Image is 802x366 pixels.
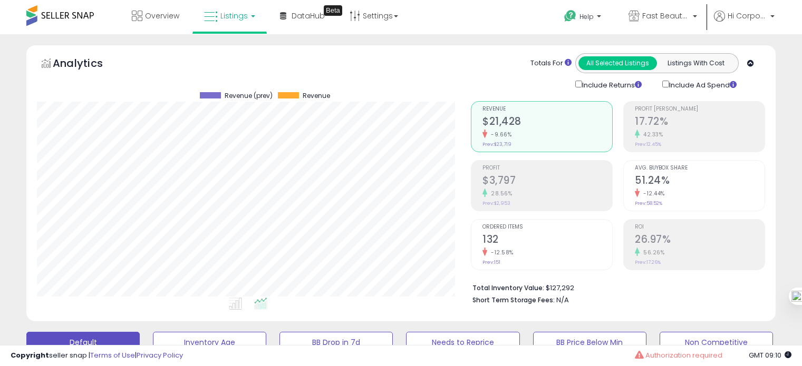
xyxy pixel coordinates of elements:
[145,11,179,21] span: Overview
[472,281,757,293] li: $127,292
[533,332,646,353] button: BB Price Below Min
[472,283,544,292] b: Total Inventory Value:
[635,106,765,112] span: Profit [PERSON_NAME]
[635,165,765,171] span: Avg. Buybox Share
[482,224,612,230] span: Ordered Items
[303,92,330,100] span: Revenue
[153,332,266,353] button: Inventory Age
[635,174,765,189] h2: 51.24%
[482,106,612,112] span: Revenue
[406,332,519,353] button: Needs to Reprice
[487,131,511,139] small: -9.66%
[482,259,500,265] small: Prev: 151
[11,350,49,360] strong: Copyright
[656,56,735,70] button: Listings With Cost
[487,249,514,256] small: -12.58%
[279,332,393,353] button: BB Drop in 7d
[635,115,765,130] h2: 17.72%
[642,11,690,21] span: Fast Beauty ([GEOGRAPHIC_DATA])
[482,115,612,130] h2: $21,428
[635,224,765,230] span: ROI
[635,141,661,147] small: Prev: 12.45%
[53,56,123,73] h5: Analytics
[11,351,183,361] div: seller snap | |
[556,295,569,305] span: N/A
[635,259,661,265] small: Prev: 17.26%
[472,295,555,304] b: Short Term Storage Fees:
[749,350,791,360] span: 2025-08-11 09:10 GMT
[220,11,248,21] span: Listings
[292,11,325,21] span: DataHub
[579,12,594,21] span: Help
[530,58,572,68] div: Totals For
[640,190,665,197] small: -12.44%
[660,332,773,353] button: Non Competitive
[728,11,767,21] span: Hi Corporate
[90,350,135,360] a: Terms of Use
[556,2,612,34] a: Help
[482,233,612,248] h2: 132
[640,131,663,139] small: 42.33%
[640,249,664,256] small: 56.26%
[487,190,512,197] small: 28.56%
[635,233,765,248] h2: 26.97%
[654,78,753,91] div: Include Ad Spend
[564,9,577,23] i: Get Help
[567,78,654,91] div: Include Returns
[26,332,140,353] button: Default
[482,174,612,189] h2: $3,797
[137,350,183,360] a: Privacy Policy
[225,92,273,100] span: Revenue (prev)
[714,11,775,34] a: Hi Corporate
[635,200,662,206] small: Prev: 58.52%
[578,56,657,70] button: All Selected Listings
[482,141,511,147] small: Prev: $23,719
[324,5,342,16] div: Tooltip anchor
[482,165,612,171] span: Profit
[482,200,510,206] small: Prev: $2,953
